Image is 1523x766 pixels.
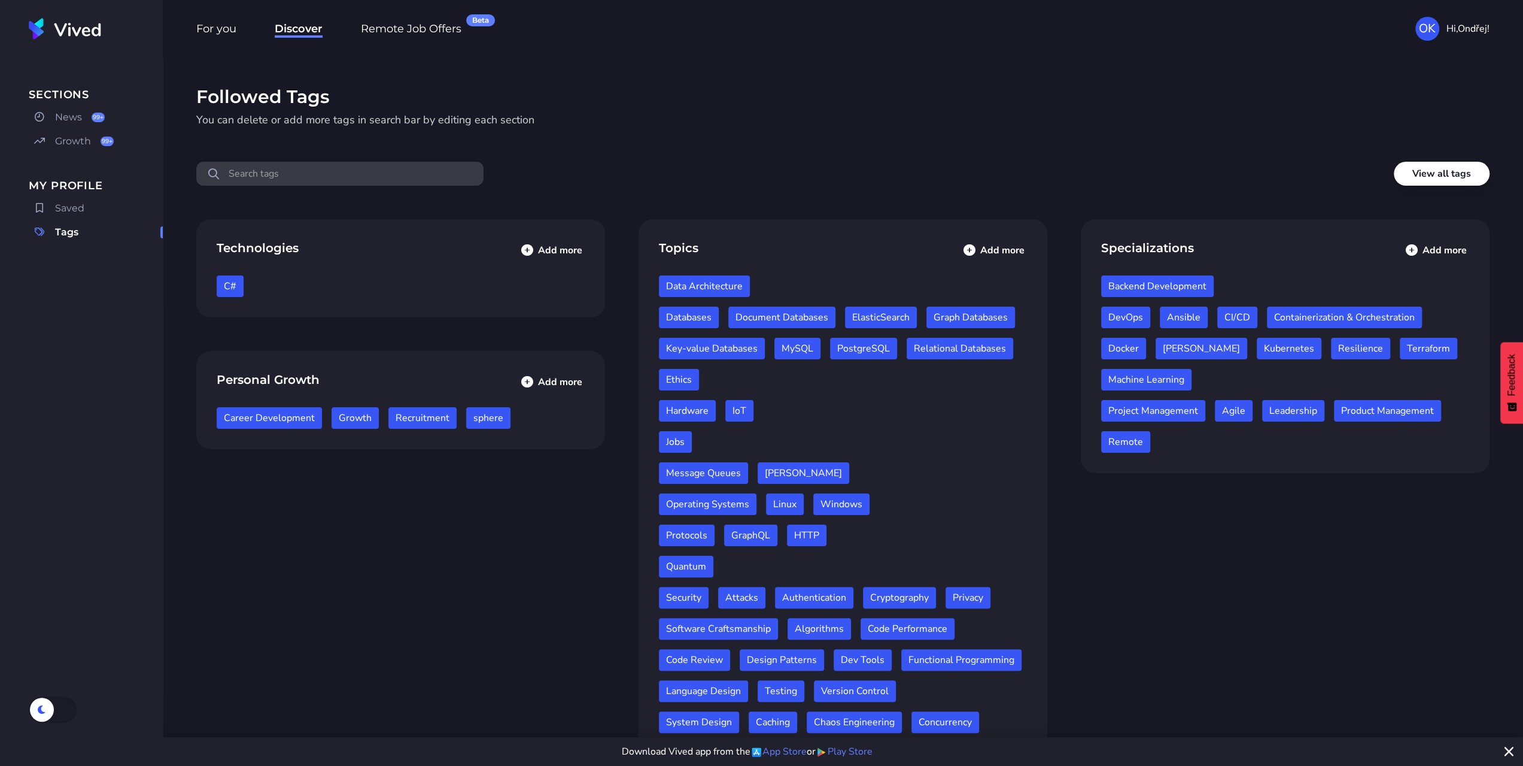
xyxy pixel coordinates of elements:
[1160,307,1208,328] button: Remove Ansible tag
[1506,354,1517,396] span: Feedback
[217,240,594,256] h2: Technologies
[659,307,719,328] button: Remove Databases tag
[1415,17,1489,41] button: OKHi,Ondřej!
[92,113,105,122] div: 99+
[1415,17,1439,41] div: OK
[718,587,765,608] button: Remove Attacks tag
[816,744,873,759] a: Play Store
[217,371,594,388] h2: Personal Growth
[728,307,835,328] button: Remove Document Databases tag
[659,400,716,422] button: Remove Hardware tag
[466,14,495,26] div: Beta
[724,525,777,546] button: Remove GraphQL tag
[959,237,1029,264] button: Add more
[361,22,461,38] span: Remote Job Offers
[226,166,281,181] div: Search tags
[1101,307,1150,328] button: Remove DevOps tag
[787,525,826,546] button: Remove HTTP tag
[1101,369,1191,390] button: Remove Machine Learning tag
[834,649,892,671] button: Remove Dev Tools tag
[101,137,114,146] div: 99+
[1101,338,1146,359] button: Remove Docker tag
[807,711,902,733] button: Remove Chaos Engineering tag
[740,649,824,671] button: Remove Design Patterns tag
[659,493,756,515] button: Remove Operating Systems tag
[1101,400,1205,422] button: Remove Project Management tag
[516,369,587,395] button: Add more
[275,20,323,37] a: Discover
[1101,431,1150,453] button: Remove Remote tag
[1215,400,1253,422] button: Remove Agile tag
[659,462,748,484] button: Remove Message Queues tag
[750,744,807,759] a: App Store
[1156,338,1247,359] button: Remove Jenkins tag
[29,223,163,242] a: Tags
[1400,338,1457,359] button: Remove Terraform tag
[29,199,163,218] a: Saved
[55,225,78,240] span: Tags
[29,108,163,127] a: News99+
[766,493,804,515] button: Remove Linux tag
[196,86,1489,108] h1: Followed Tags
[1500,342,1523,423] button: Feedback - Show survey
[774,338,820,359] button: Remove MySQL tag
[217,275,244,297] button: Remove C# tag
[1262,400,1324,422] button: Remove Leadership tag
[1101,275,1214,297] button: Remove Backend Development tag
[29,86,163,103] span: Sections
[196,22,236,38] span: For you
[196,111,1489,128] p: You can delete or add more tags in search bar by editing each section
[907,338,1013,359] button: Remove Relational Databases tag
[361,20,461,37] a: Remote Job OffersBeta
[332,407,379,429] button: Remove Growth tag
[55,134,91,149] span: Growth
[1267,307,1422,328] button: Remove Containerization & Orchestration tag
[388,407,457,429] button: Remove Recruitment tag
[1101,240,1479,256] h2: Specializations
[758,680,804,702] button: Remove Testing tag
[911,711,979,733] button: Remove Concurrency tag
[1446,22,1489,36] span: Hi, Ondřej !
[516,237,587,264] button: Add more
[659,369,699,390] button: Remove Ethics tag
[659,556,713,577] button: Remove Quantum tag
[1401,237,1472,264] button: Add more
[946,587,990,608] button: Remove Privacy tag
[659,525,715,546] button: Remove Protocols tag
[749,711,797,733] button: Remove Caching tag
[275,22,323,38] span: Discover
[926,307,1015,328] button: Remove Graph Databases tag
[775,587,853,608] button: Remove Authentication tag
[55,201,84,216] span: Saved
[1257,338,1321,359] button: Remove Kubernetes tag
[901,649,1022,671] button: Remove Functional Programming tag
[861,618,954,640] button: Remove Code Performance tag
[659,649,730,671] button: Remove Code Review tag
[1331,338,1390,359] button: Remove Resilience tag
[814,680,896,702] button: Remove Version Control tag
[659,275,750,297] button: Remove Data Architecture tag
[659,338,765,359] button: Remove Key-value Databases tag
[659,680,748,702] button: Remove Language Design tag
[29,18,101,40] img: Vived
[1217,307,1257,328] button: Remove CI/CD tag
[55,110,82,125] span: News
[863,587,936,608] button: Remove Cryptography tag
[813,493,870,515] button: Remove Windows tag
[659,240,1036,256] h2: Topics
[659,431,692,453] button: Remove Jobs tag
[217,407,322,429] button: Remove Career Development tag
[1394,162,1489,186] button: View all tags
[659,618,778,640] button: Remove Software Craftsmanship tag
[466,407,510,429] button: Remove sphere tag
[659,711,739,733] button: Remove System Design tag
[659,587,709,608] button: Remove Security tag
[788,618,851,640] button: Remove Algorithms tag
[725,400,753,422] button: Remove IoT tag
[758,462,849,484] button: Remove Kafka tag
[29,132,163,151] a: Growth99+
[29,177,163,194] span: My Profile
[830,338,897,359] button: Remove PostgreSQL tag
[1334,400,1441,422] button: Remove Product Management tag
[845,307,917,328] button: Remove ElasticSearch tag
